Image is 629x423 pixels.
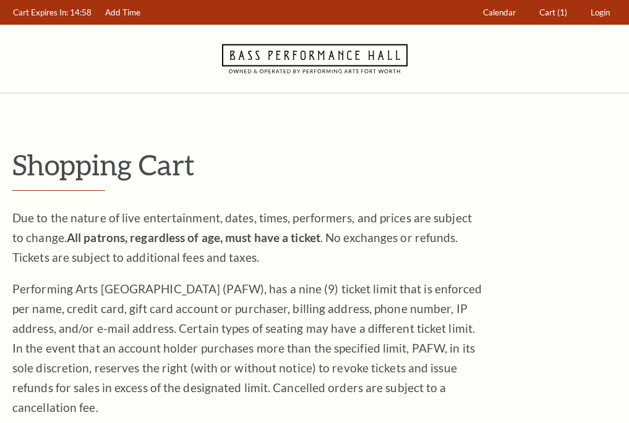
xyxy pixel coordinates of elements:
[591,7,610,17] span: Login
[13,7,68,17] span: Cart Expires In:
[557,7,567,17] span: (1)
[534,1,573,25] a: Cart (1)
[67,230,320,245] strong: All patrons, regardless of age, must have a ticket
[12,149,617,180] p: Shopping Cart
[70,7,92,17] span: 14:58
[100,1,147,25] a: Add Time
[12,279,482,417] p: Performing Arts [GEOGRAPHIC_DATA] (PAFW), has a nine (9) ticket limit that is enforced per name, ...
[483,7,516,17] span: Calendar
[539,7,555,17] span: Cart
[477,1,522,25] a: Calendar
[12,211,472,264] span: Due to the nature of live entertainment, dates, times, performers, and prices are subject to chan...
[585,1,616,25] a: Login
